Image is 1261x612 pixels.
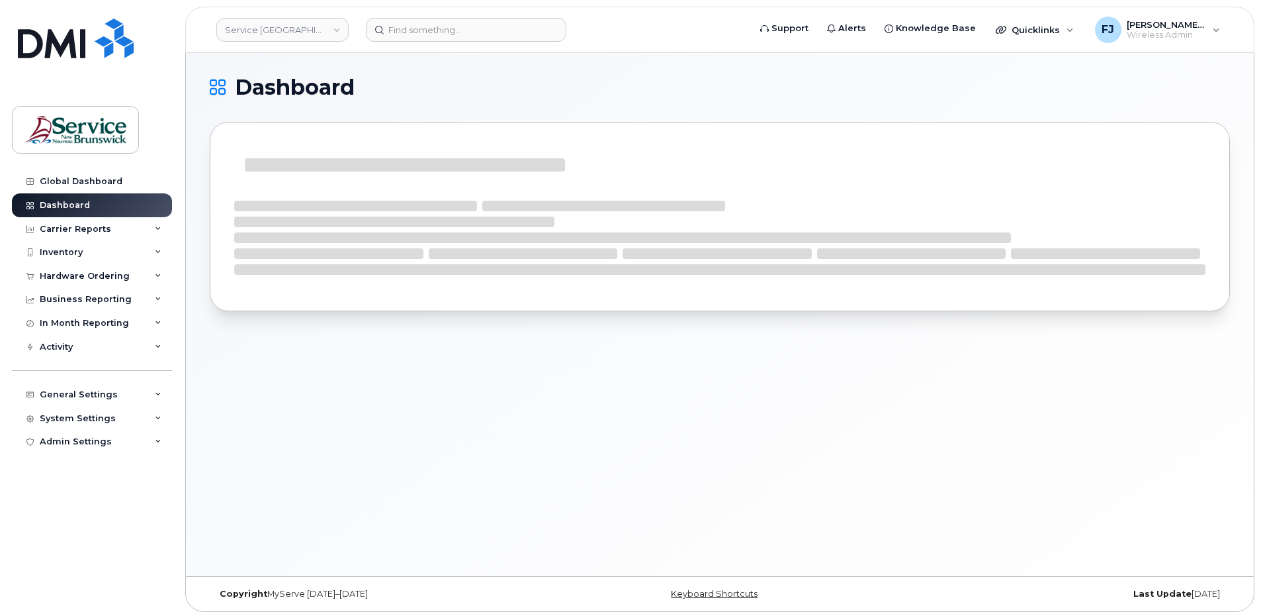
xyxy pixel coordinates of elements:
[671,589,758,599] a: Keyboard Shortcuts
[890,589,1230,599] div: [DATE]
[220,589,267,599] strong: Copyright
[210,589,550,599] div: MyServe [DATE]–[DATE]
[1133,589,1192,599] strong: Last Update
[235,77,355,97] span: Dashboard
